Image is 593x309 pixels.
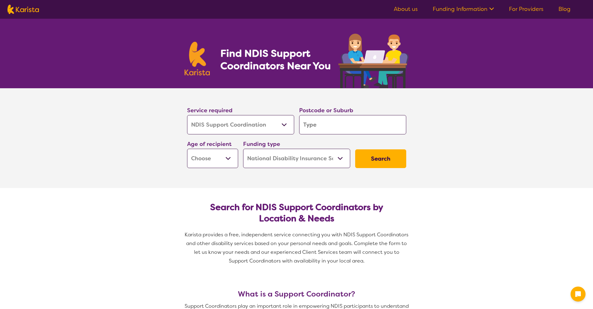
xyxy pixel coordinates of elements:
[338,34,409,88] img: support-coordination
[185,42,210,75] img: Karista logo
[394,5,418,13] a: About us
[187,107,233,114] label: Service required
[299,107,353,114] label: Postcode or Suburb
[509,5,544,13] a: For Providers
[187,140,232,148] label: Age of recipient
[7,5,39,14] img: Karista logo
[185,290,409,298] h3: What is a Support Coordinator?
[433,5,494,13] a: Funding Information
[185,231,410,264] span: Karista provides a free, independent service connecting you with NDIS Support Coordinators and ot...
[192,202,401,224] h2: Search for NDIS Support Coordinators by Location & Needs
[558,5,571,13] a: Blog
[243,140,280,148] label: Funding type
[299,115,406,134] input: Type
[220,47,336,72] h1: Find NDIS Support Coordinators Near You
[355,149,406,168] button: Search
